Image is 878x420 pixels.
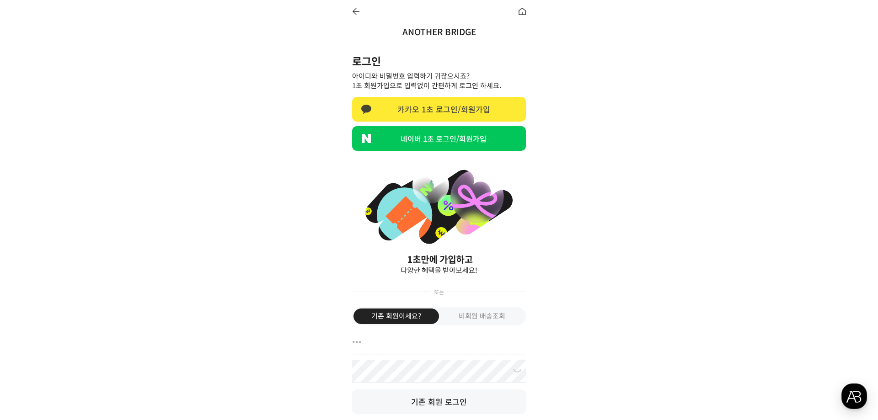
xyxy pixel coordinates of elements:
[29,303,34,311] span: 홈
[352,162,526,277] img: banner
[352,126,526,151] a: 네이버 1초 로그인/회원가입
[118,290,176,313] a: 설정
[352,71,526,90] p: 아이디와 비밀번호 입력하기 귀찮으시죠? 1초 회원가입으로 입력없이 간편하게 로그인 하세요.
[352,97,526,122] a: 카카오 1초 로그인/회원가입
[141,303,152,311] span: 설정
[60,290,118,313] a: 대화
[353,308,439,324] a: 기존 회원이세요?
[402,25,476,37] a: ANOTHER BRIDGE
[352,53,526,69] h2: 로그인
[439,308,525,324] a: 비회원 배송조회
[352,389,526,414] button: 기존 회원 로그인
[3,290,60,313] a: 홈
[84,304,95,311] span: 대화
